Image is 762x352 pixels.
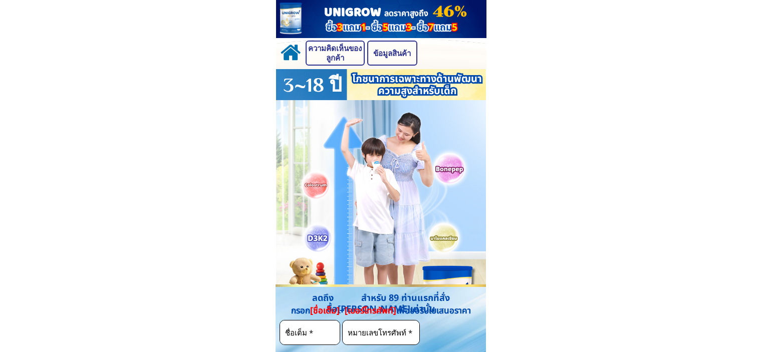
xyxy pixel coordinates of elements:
[337,21,343,35] span: 3
[310,304,340,317] span: [ชื่อเต็ม]
[276,306,486,316] div: กรอก + เพื่อขอรับใบเสนอราคา
[452,21,457,35] span: 5
[406,21,412,35] span: 3
[324,4,389,24] h3: UNIGROW
[307,42,364,65] p: ความคิดเห็นของลูกค้า
[273,73,352,97] h3: 3~18 ปี
[368,42,416,65] p: ข้อมูลสินค้า
[300,21,484,36] h3: ซื้อ แถม - ซื้อ แถม - ซื้อ แถม
[428,21,434,35] span: 7
[276,293,486,314] div: ลดถึง สำหรับ 89 ท่านแรกที่สั่งซื้อ[PERSON_NAME]เท่านั้น
[345,304,396,317] span: [เบอร์โทรศัพท์]
[346,73,488,97] h3: โภชนาการเฉพาะทางด้านพัฒนาความสูงสำหรับเด็ก
[283,320,338,344] input: ชื่อเต็ม *
[384,8,440,21] h3: ลดราคาสูงถึง
[383,21,388,35] span: 5
[361,21,366,35] span: 1
[345,320,417,344] input: หมายเลขโทรศัพท์ *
